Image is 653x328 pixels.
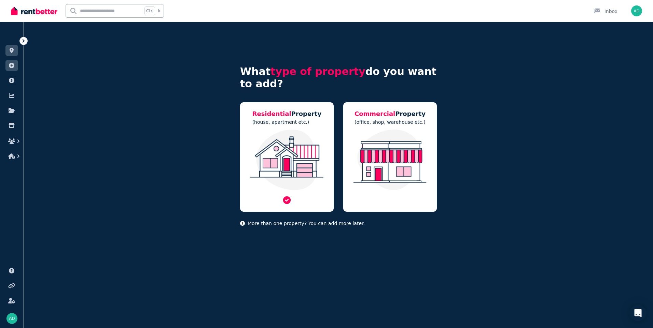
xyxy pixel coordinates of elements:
span: type of property [270,65,365,77]
h4: What do you want to add? [240,65,437,90]
p: (office, shop, warehouse etc.) [355,119,426,125]
span: Residential [252,110,291,117]
img: RentBetter [11,6,57,16]
span: k [158,8,160,14]
div: Open Intercom Messenger [630,305,646,321]
p: More than one property? You can add more later. [240,220,437,227]
span: Commercial [355,110,395,117]
h5: Property [355,109,426,119]
img: Ajit DANGAL [631,5,642,16]
img: Commercial Property [350,130,430,190]
p: (house, apartment etc.) [252,119,322,125]
span: Ctrl [144,6,155,15]
img: Ajit DANGAL [6,313,17,324]
div: Inbox [594,8,617,15]
h5: Property [252,109,322,119]
img: Residential Property [247,130,327,190]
